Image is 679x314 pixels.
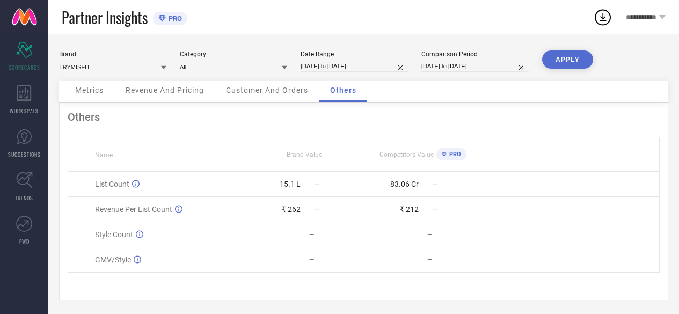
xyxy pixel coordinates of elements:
[95,230,133,239] span: Style Count
[19,237,30,245] span: FWD
[413,230,419,239] div: —
[75,86,104,94] span: Metrics
[433,180,437,188] span: —
[427,256,481,264] div: —
[15,194,33,202] span: TRENDS
[309,231,363,238] div: —
[433,206,437,213] span: —
[447,151,461,158] span: PRO
[309,256,363,264] div: —
[95,255,131,264] span: GMV/Style
[390,180,419,188] div: 83.06 Cr
[126,86,204,94] span: Revenue And Pricing
[280,180,301,188] div: 15.1 L
[330,86,356,94] span: Others
[295,255,301,264] div: —
[421,61,529,72] input: Select comparison period
[95,205,172,214] span: Revenue Per List Count
[10,107,39,115] span: WORKSPACE
[180,50,287,58] div: Category
[95,151,113,159] span: Name
[315,180,319,188] span: —
[295,230,301,239] div: —
[301,50,408,58] div: Date Range
[95,180,129,188] span: List Count
[421,50,529,58] div: Comparison Period
[413,255,419,264] div: —
[68,111,660,123] div: Others
[62,6,148,28] span: Partner Insights
[301,61,408,72] input: Select date range
[8,150,41,158] span: SUGGESTIONS
[593,8,612,27] div: Open download list
[427,231,481,238] div: —
[9,63,40,71] span: SCORECARDS
[226,86,308,94] span: Customer And Orders
[315,206,319,213] span: —
[166,14,182,23] span: PRO
[287,151,322,158] span: Brand Value
[399,205,419,214] div: ₹ 212
[379,151,434,158] span: Competitors Value
[59,50,166,58] div: Brand
[281,205,301,214] div: ₹ 262
[542,50,593,69] button: APPLY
